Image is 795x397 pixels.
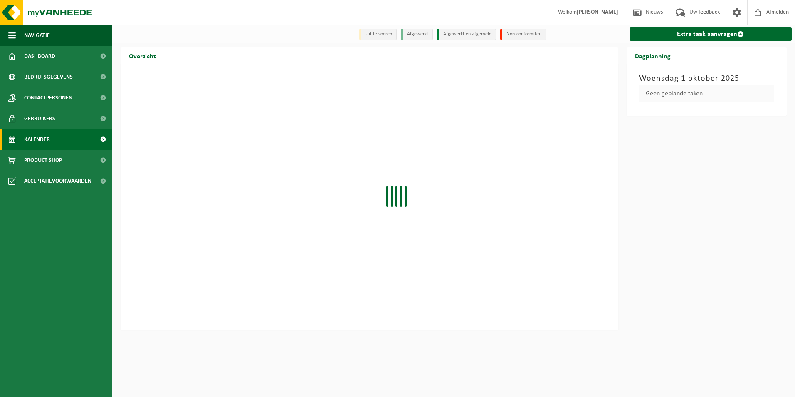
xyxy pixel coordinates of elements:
li: Uit te voeren [359,29,397,40]
li: Non-conformiteit [500,29,546,40]
h2: Overzicht [121,47,164,64]
h2: Dagplanning [627,47,679,64]
span: Navigatie [24,25,50,46]
strong: [PERSON_NAME] [577,9,618,15]
div: Geen geplande taken [639,85,775,102]
span: Bedrijfsgegevens [24,67,73,87]
span: Contactpersonen [24,87,72,108]
span: Product Shop [24,150,62,171]
span: Gebruikers [24,108,55,129]
span: Kalender [24,129,50,150]
li: Afgewerkt en afgemeld [437,29,496,40]
li: Afgewerkt [401,29,433,40]
span: Dashboard [24,46,55,67]
span: Acceptatievoorwaarden [24,171,91,191]
h3: Woensdag 1 oktober 2025 [639,72,775,85]
a: Extra taak aanvragen [630,27,792,41]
